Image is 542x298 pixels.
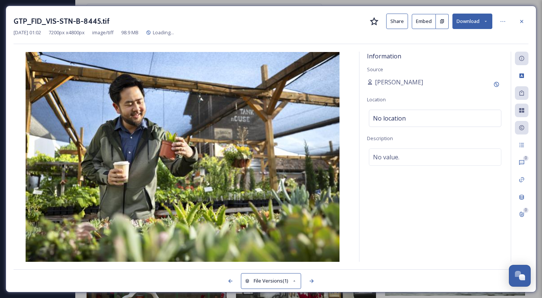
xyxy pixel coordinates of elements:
span: Description [367,135,393,142]
span: Information [367,52,401,60]
button: Download [452,14,492,29]
span: No value. [373,153,399,162]
span: image/tiff [92,29,114,36]
div: 0 [523,156,528,161]
h3: GTP_FID_VIS-STN-B-8445.tif [14,16,110,27]
span: Loading... [153,29,174,36]
button: Embed [412,14,436,29]
span: Location [367,96,386,103]
img: GTP_FID_VIS-STN-B-8445.tif [14,52,352,262]
span: [DATE] 01:02 [14,29,41,36]
button: File Versions(1) [241,273,301,289]
span: Source [367,66,383,73]
button: Share [386,14,408,29]
button: Open Chat [509,265,531,287]
span: No location [373,114,406,123]
span: 98.9 MB [121,29,139,36]
div: 0 [523,208,528,213]
span: 7200 px x 4800 px [49,29,85,36]
span: [PERSON_NAME] [375,78,423,87]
